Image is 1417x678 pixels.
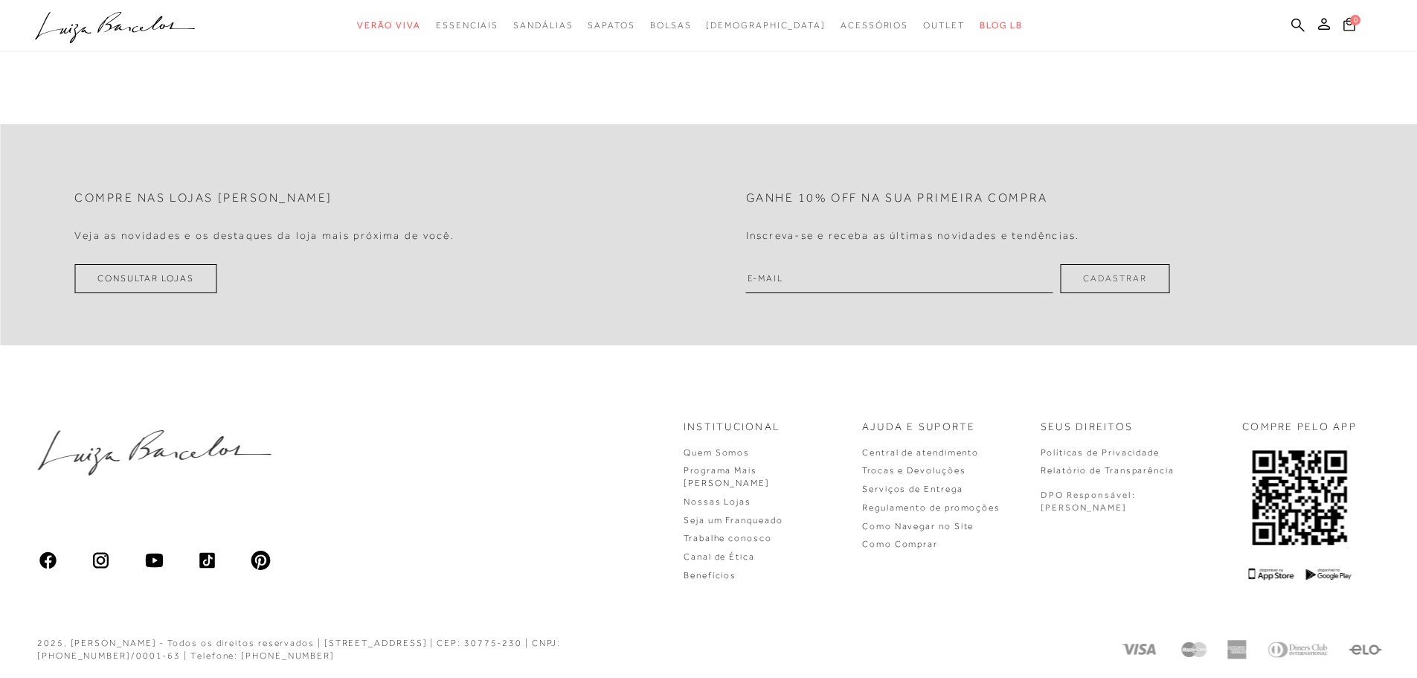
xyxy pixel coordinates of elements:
a: noSubCategoriesText [923,12,965,39]
a: Nossas Lojas [684,496,751,507]
p: Ajuda e Suporte [862,420,976,435]
img: Elo [1349,640,1382,659]
p: DPO Responsável: [PERSON_NAME] [1041,489,1136,514]
h4: Inscreva-se e receba as últimas novidades e tendências. [746,229,1080,242]
h4: Veja as novidades e os destaques da loja mais próxima de você. [74,229,454,242]
a: Quem Somos [684,447,750,458]
a: Seja um Franqueado [684,515,783,525]
span: Sapatos [588,20,634,31]
img: QRCODE [1250,447,1349,549]
a: noSubCategoriesText [513,12,573,39]
span: BLOG LB [980,20,1023,31]
h2: Compre nas lojas [PERSON_NAME] [74,191,332,205]
span: 0 [1350,15,1360,25]
p: COMPRE PELO APP [1242,420,1357,435]
p: Institucional [684,420,780,435]
img: luiza-barcelos.png [37,430,271,476]
a: noSubCategoriesText [357,12,421,39]
span: Acessórios [841,20,908,31]
a: Programa Mais [PERSON_NAME] [684,465,770,488]
a: Consultar Lojas [74,264,217,293]
a: Trocas e Devoluções [862,465,965,476]
img: American Express [1227,640,1246,659]
img: tiktok [197,550,218,571]
span: [DEMOGRAPHIC_DATA] [706,20,826,31]
img: Mastercard [1179,640,1209,659]
img: Google Play Logo [1305,568,1351,581]
a: noSubCategoriesText [436,12,498,39]
img: Visa [1119,640,1161,659]
img: Diners Club [1264,640,1331,659]
a: noSubCategoriesText [706,12,826,39]
span: Sandálias [513,20,573,31]
a: Trabalhe conosco [684,533,772,543]
a: noSubCategoriesText [588,12,634,39]
a: Como Comprar [862,539,938,549]
span: Verão Viva [357,20,421,31]
a: Canal de Ética [684,551,755,562]
a: Políticas de Privacidade [1041,447,1160,458]
img: facebook_ios_glyph [37,550,58,571]
a: Relatório de Transparência [1041,465,1175,476]
img: instagram_material_outline [91,550,112,571]
button: 0 [1339,16,1360,36]
p: Seus Direitos [1041,420,1133,435]
img: pinterest_ios_filled [250,550,271,571]
a: Regulamento de promoções [862,502,1000,513]
a: Serviços de Entrega [862,484,963,494]
a: noSubCategoriesText [841,12,908,39]
input: E-mail [746,264,1053,293]
button: Cadastrar [1060,264,1169,293]
span: Bolsas [650,20,692,31]
span: Essenciais [436,20,498,31]
a: Central de atendimento [862,447,979,458]
img: youtube_material_rounded [144,550,164,571]
a: noSubCategoriesText [650,12,692,39]
h2: Ganhe 10% off na sua primeira compra [746,191,1048,205]
a: Como Navegar no Site [862,521,974,531]
div: 2025, [PERSON_NAME] - Todos os direitos reservados | [STREET_ADDRESS] | CEP: 30775-230 | CNPJ: [P... [37,637,669,662]
a: Benefícios [684,570,736,581]
a: BLOG LB [980,12,1023,39]
img: App Store Logo [1248,568,1294,581]
span: Outlet [923,20,965,31]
